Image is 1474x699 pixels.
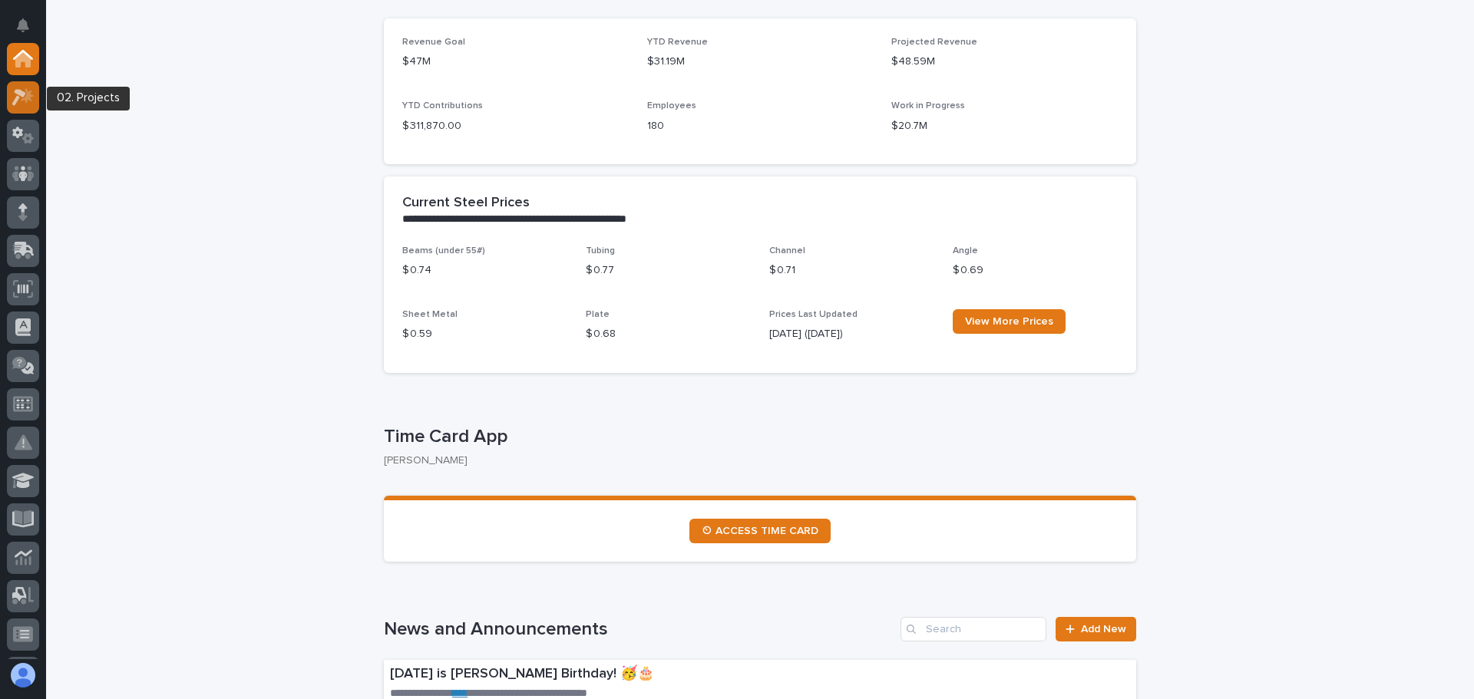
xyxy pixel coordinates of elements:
[965,316,1053,327] span: View More Prices
[402,54,629,70] p: $47M
[384,426,1130,448] p: Time Card App
[1081,624,1126,635] span: Add New
[586,246,615,256] span: Tubing
[689,519,831,543] a: ⏲ ACCESS TIME CARD
[402,118,629,134] p: $ 311,870.00
[901,617,1046,641] input: Search
[647,38,708,47] span: YTD Revenue
[7,9,39,41] button: Notifications
[402,101,483,110] span: YTD Contributions
[402,326,567,342] p: $ 0.59
[891,38,977,47] span: Projected Revenue
[702,526,818,536] span: ⏲ ACCESS TIME CARD
[384,454,1124,467] p: [PERSON_NAME]
[769,262,934,279] p: $ 0.71
[769,326,934,342] p: [DATE] ([DATE])
[586,326,751,342] p: $ 0.68
[769,310,858,319] span: Prices Last Updated
[7,659,39,691] button: users-avatar
[953,246,978,256] span: Angle
[1056,617,1136,641] a: Add New
[953,262,1118,279] p: $ 0.69
[19,18,39,43] div: Notifications
[891,101,965,110] span: Work in Progress
[402,195,530,212] h2: Current Steel Prices
[953,309,1066,334] a: View More Prices
[384,618,894,641] h1: News and Announcements
[647,101,696,110] span: Employees
[647,118,874,134] p: 180
[390,666,907,683] p: [DATE] is [PERSON_NAME] Birthday! 🥳🎂
[586,262,751,279] p: $ 0.77
[891,118,1118,134] p: $20.7M
[586,310,610,319] span: Plate
[402,262,567,279] p: $ 0.74
[402,310,458,319] span: Sheet Metal
[402,246,485,256] span: Beams (under 55#)
[402,38,465,47] span: Revenue Goal
[769,246,805,256] span: Channel
[891,54,1118,70] p: $48.59M
[647,54,874,70] p: $31.19M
